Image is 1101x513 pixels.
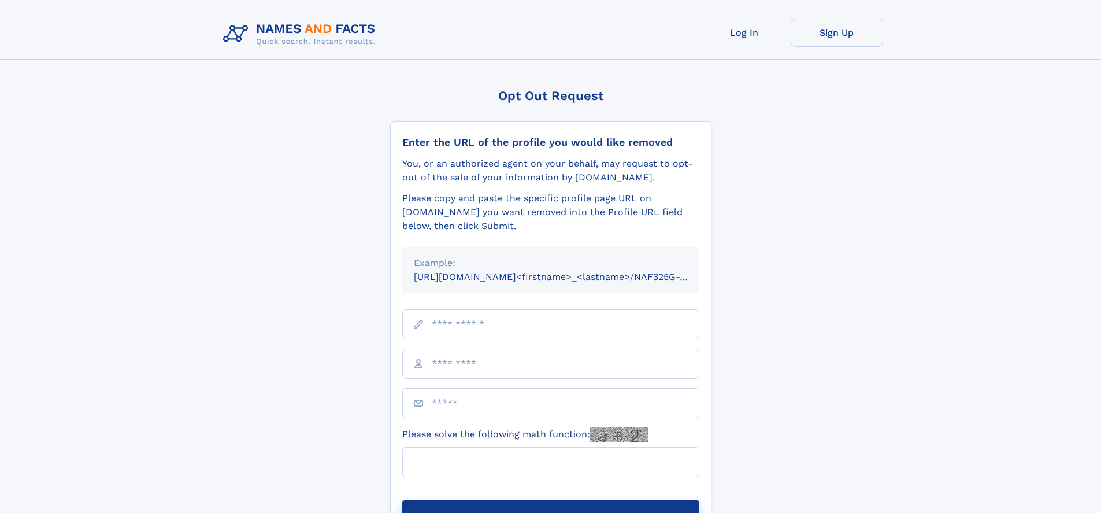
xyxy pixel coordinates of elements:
[390,88,711,103] div: Opt Out Request
[402,191,699,233] div: Please copy and paste the specific profile page URL on [DOMAIN_NAME] you want removed into the Pr...
[791,19,883,47] a: Sign Up
[402,136,699,149] div: Enter the URL of the profile you would like removed
[218,19,385,50] img: Logo Names and Facts
[402,427,648,442] label: Please solve the following math function:
[402,157,699,184] div: You, or an authorized agent on your behalf, may request to opt-out of the sale of your informatio...
[414,271,721,282] small: [URL][DOMAIN_NAME]<firstname>_<lastname>/NAF325G-xxxxxxxx
[414,256,688,270] div: Example:
[698,19,791,47] a: Log In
